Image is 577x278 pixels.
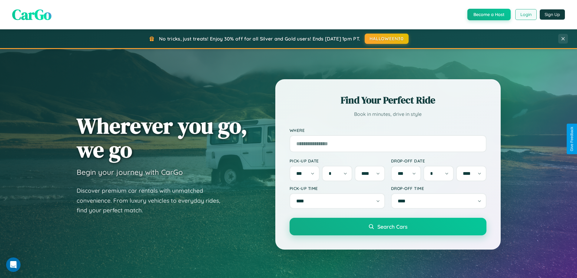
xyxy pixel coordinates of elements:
[77,114,247,162] h1: Wherever you go, we go
[77,186,228,215] p: Discover premium car rentals with unmatched convenience. From luxury vehicles to everyday rides, ...
[540,9,565,20] button: Sign Up
[290,128,486,133] label: Where
[12,5,51,25] span: CarGo
[515,9,537,20] button: Login
[290,93,486,107] h2: Find Your Perfect Ride
[290,218,486,235] button: Search Cars
[290,158,385,163] label: Pick-up Date
[391,158,486,163] label: Drop-off Date
[290,186,385,191] label: Pick-up Time
[77,168,183,177] h3: Begin your journey with CarGo
[6,257,21,272] iframe: Intercom live chat
[391,186,486,191] label: Drop-off Time
[365,34,409,44] button: HALLOWEEN30
[377,223,407,230] span: Search Cars
[467,9,511,20] button: Become a Host
[570,127,574,151] div: Give Feedback
[290,110,486,119] p: Book in minutes, drive in style
[159,36,360,42] span: No tricks, just treats! Enjoy 30% off for all Silver and Gold users! Ends [DATE] 1pm PT.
